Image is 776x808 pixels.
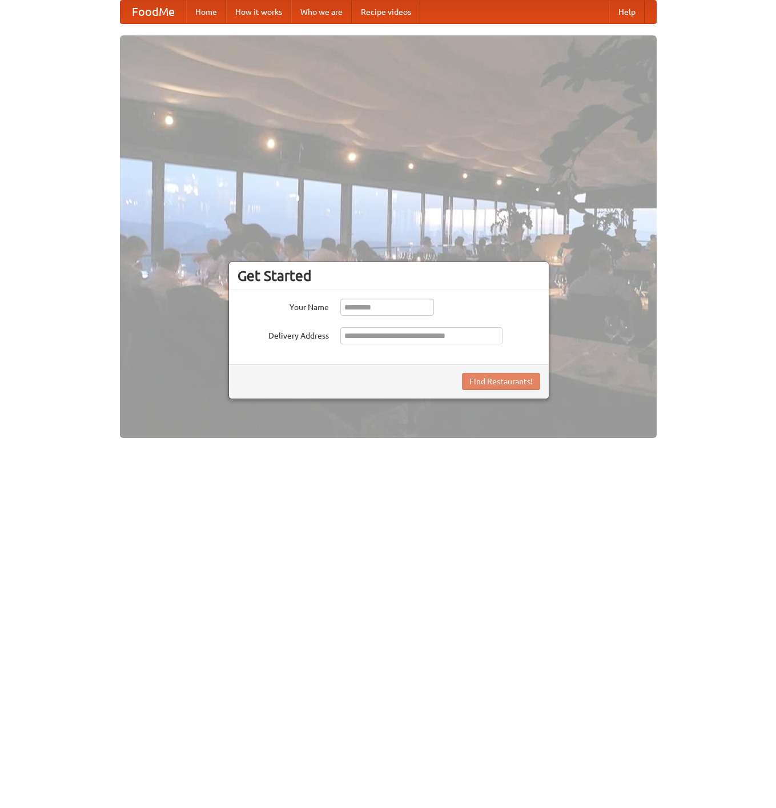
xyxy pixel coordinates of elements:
[462,373,540,390] button: Find Restaurants!
[120,1,186,23] a: FoodMe
[352,1,420,23] a: Recipe videos
[186,1,226,23] a: Home
[291,1,352,23] a: Who we are
[238,267,540,284] h3: Get Started
[238,299,329,313] label: Your Name
[226,1,291,23] a: How it works
[238,327,329,341] label: Delivery Address
[609,1,645,23] a: Help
